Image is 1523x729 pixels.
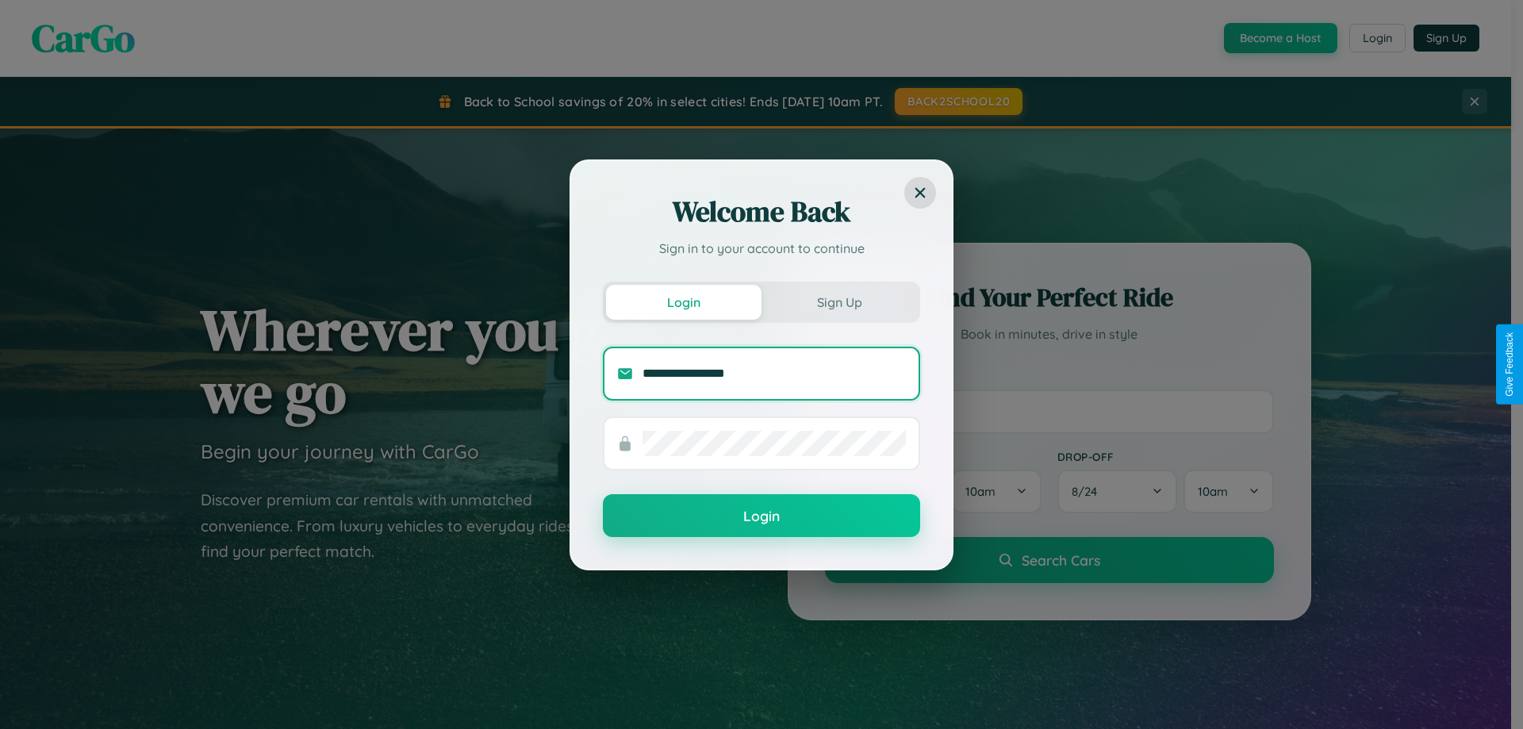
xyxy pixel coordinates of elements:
[761,285,917,320] button: Sign Up
[603,193,920,231] h2: Welcome Back
[603,239,920,258] p: Sign in to your account to continue
[606,285,761,320] button: Login
[1504,332,1515,397] div: Give Feedback
[603,494,920,537] button: Login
